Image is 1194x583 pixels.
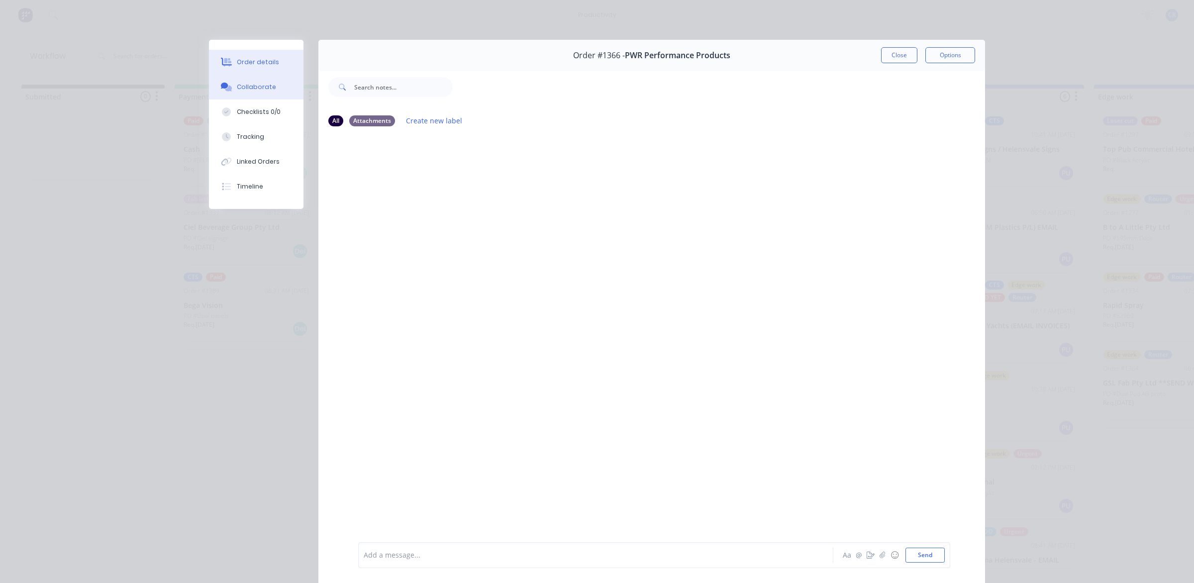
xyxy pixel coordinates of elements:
[328,115,343,126] div: All
[209,124,303,149] button: Tracking
[925,47,975,63] button: Options
[209,75,303,99] button: Collaborate
[881,47,917,63] button: Close
[625,51,730,60] span: PWR Performance Products
[237,132,264,141] div: Tracking
[209,50,303,75] button: Order details
[841,549,853,561] button: Aa
[349,115,395,126] div: Attachments
[573,51,625,60] span: Order #1366 -
[853,549,865,561] button: @
[889,549,900,561] button: ☺
[401,114,468,127] button: Create new label
[237,107,281,116] div: Checklists 0/0
[237,157,280,166] div: Linked Orders
[354,77,453,97] input: Search notes...
[237,83,276,92] div: Collaborate
[209,174,303,199] button: Timeline
[209,149,303,174] button: Linked Orders
[905,548,945,563] button: Send
[237,58,279,67] div: Order details
[237,182,263,191] div: Timeline
[209,99,303,124] button: Checklists 0/0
